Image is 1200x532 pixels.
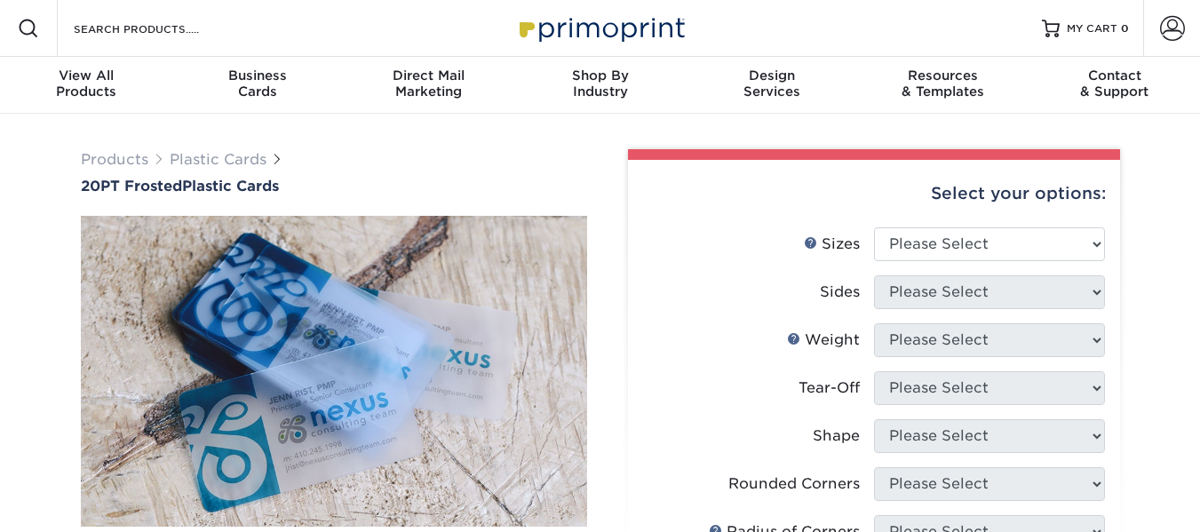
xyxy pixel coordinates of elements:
a: DesignServices [686,57,857,114]
div: & Templates [857,67,1029,99]
a: Products [81,151,148,168]
span: Design [686,67,857,83]
img: Primoprint [512,9,689,47]
span: Resources [857,67,1029,83]
a: BusinessCards [171,57,343,114]
div: Sides [820,282,860,303]
span: 20PT Frosted [81,178,182,195]
input: SEARCH PRODUCTS..... [72,18,245,39]
span: Business [171,67,343,83]
a: Resources& Templates [857,57,1029,114]
div: Select your options: [642,160,1106,227]
div: Tear-Off [799,377,860,399]
div: Shape [813,425,860,447]
div: Weight [787,330,860,351]
a: Plastic Cards [170,151,266,168]
a: Contact& Support [1029,57,1200,114]
h1: Plastic Cards [81,178,587,195]
div: Rounded Corners [728,473,860,495]
span: Contact [1029,67,1200,83]
div: Industry [514,67,686,99]
div: Marketing [343,67,514,99]
span: 0 [1121,22,1129,35]
div: Cards [171,67,343,99]
span: Direct Mail [343,67,514,83]
div: Services [686,67,857,99]
span: Shop By [514,67,686,83]
a: Direct MailMarketing [343,57,514,114]
a: Shop ByIndustry [514,57,686,114]
a: 20PT FrostedPlastic Cards [81,178,587,195]
div: & Support [1029,67,1200,99]
span: MY CART [1067,21,1117,36]
div: Sizes [804,234,860,255]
